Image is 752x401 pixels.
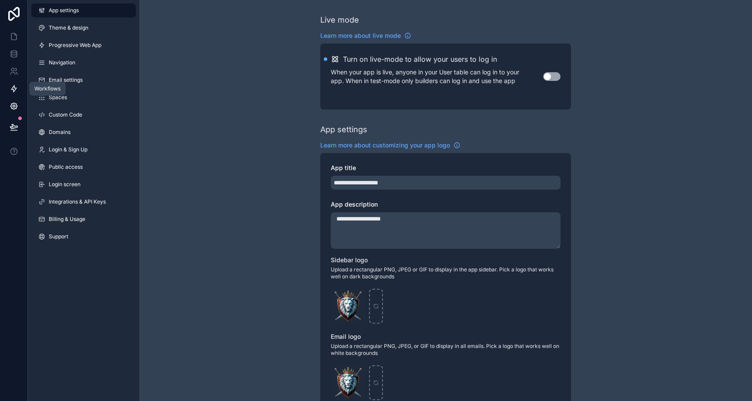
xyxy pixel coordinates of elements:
[331,200,378,208] span: App description
[331,343,561,357] span: Upload a rectangular PNG, JPEG, or GIF to display in all emails. Pick a logo that works well on w...
[49,59,75,66] span: Navigation
[49,164,83,170] span: Public access
[31,3,136,17] a: App settings
[320,141,460,150] a: Learn more about customizing your app logo
[31,125,136,139] a: Domains
[320,31,401,40] span: Learn more about live mode
[31,160,136,174] a: Public access
[49,94,67,101] span: Spaces
[31,108,136,122] a: Custom Code
[31,56,136,70] a: Navigation
[49,146,87,153] span: Login & Sign Up
[49,77,83,84] span: Email settings
[49,129,70,136] span: Domains
[49,233,68,240] span: Support
[31,177,136,191] a: Login screen
[49,198,106,205] span: Integrations & API Keys
[31,212,136,226] a: Billing & Usage
[31,143,136,157] a: Login & Sign Up
[49,7,79,14] span: App settings
[320,124,367,136] div: App settings
[31,38,136,52] a: Progressive Web App
[49,216,85,223] span: Billing & Usage
[331,68,543,85] p: When your app is live, anyone in your User table can log in to your app. When in test-mode only b...
[31,230,136,244] a: Support
[343,54,497,64] h2: Turn on live-mode to allow your users to log in
[31,195,136,209] a: Integrations & API Keys
[31,73,136,87] a: Email settings
[320,141,450,150] span: Learn more about customizing your app logo
[331,164,356,171] span: App title
[331,333,361,340] span: Email logo
[320,14,359,26] div: Live mode
[31,21,136,35] a: Theme & design
[49,181,81,188] span: Login screen
[49,111,82,118] span: Custom Code
[34,85,60,92] div: Workflows
[331,266,561,280] span: Upload a rectangular PNG, JPEG or GIF to display in the app sidebar. Pick a logo that works well ...
[320,31,411,40] a: Learn more about live mode
[31,90,136,104] a: Spaces
[331,256,368,264] span: Sidebar logo
[49,24,88,31] span: Theme & design
[49,42,101,49] span: Progressive Web App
